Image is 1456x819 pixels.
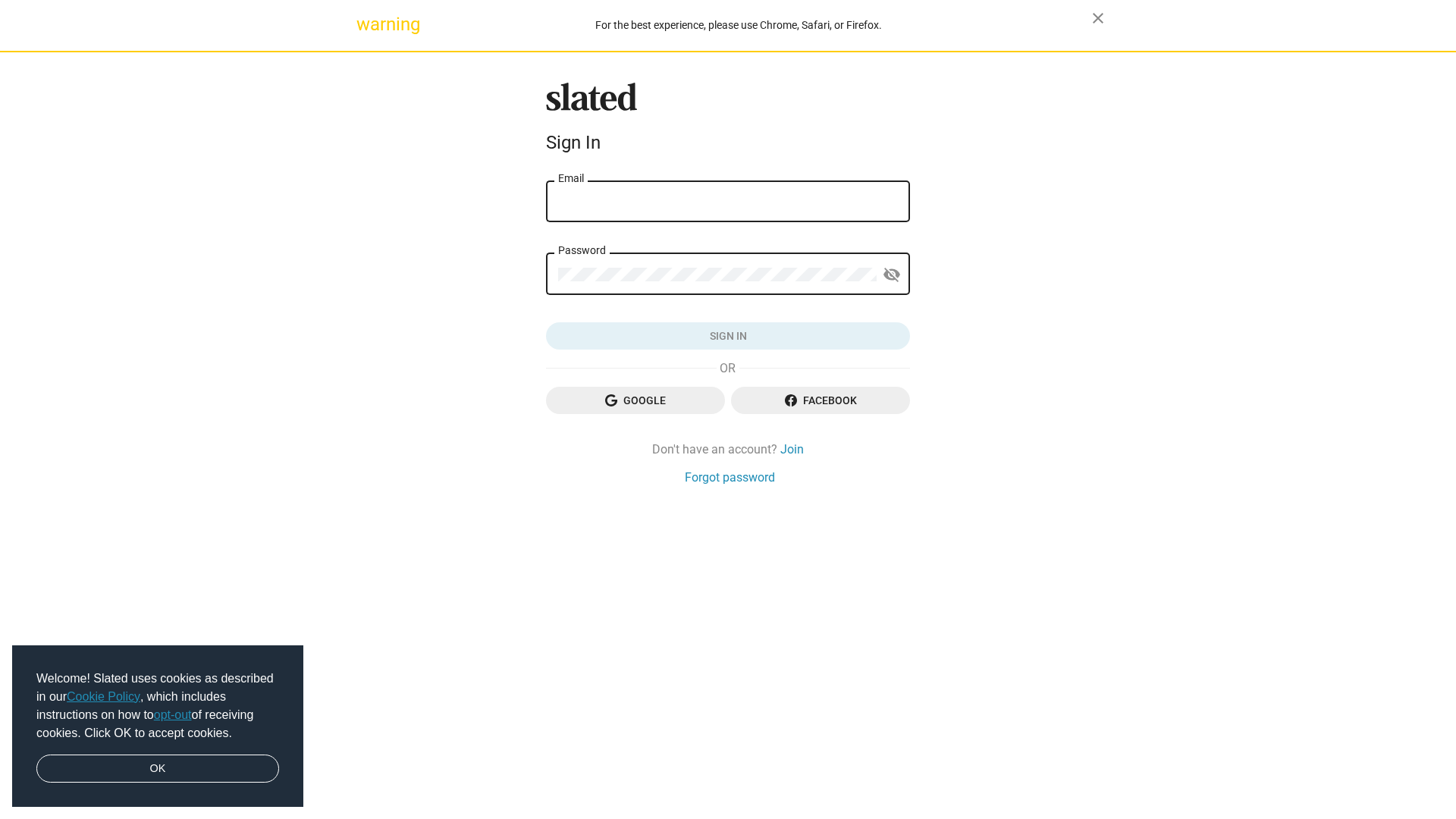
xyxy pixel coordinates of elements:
mat-icon: close [1089,9,1107,27]
div: Sign In [546,132,910,153]
button: Facebook [731,387,910,414]
div: For the best experience, please use Chrome, Safari, or Firefox. [385,15,1092,36]
div: cookieconsent [12,645,303,808]
a: Join [780,441,804,457]
a: Forgot password [685,469,775,485]
span: Google [558,387,713,414]
button: Show password [877,260,907,290]
mat-icon: warning [356,15,375,33]
span: Facebook [743,387,898,414]
a: dismiss cookie message [36,755,279,783]
sl-branding: Sign In [546,83,910,160]
a: Cookie Policy [67,690,140,703]
span: Welcome! Slated uses cookies as described in our , which includes instructions on how to of recei... [36,670,279,742]
mat-icon: visibility_off [883,263,901,287]
button: Google [546,387,725,414]
a: opt-out [154,708,192,721]
div: Don't have an account? [546,441,910,457]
